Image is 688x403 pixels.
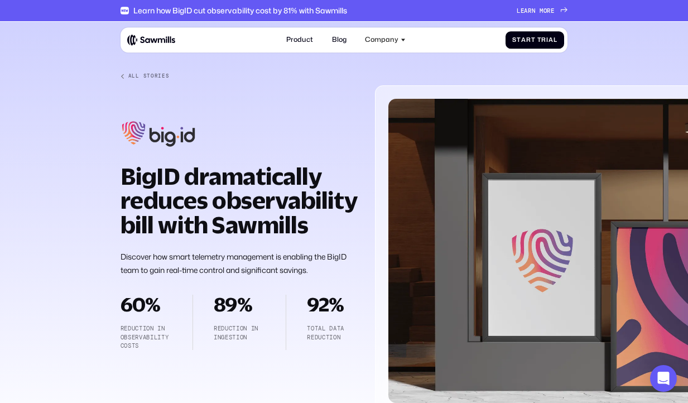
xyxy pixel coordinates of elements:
div: Learn how BigID cut observability cost by 81% with Sawmills [133,6,347,16]
p: Reduction in observability costs [121,324,172,349]
div: Company [365,36,398,44]
p: Discover how smart telemetry management is enabling the BigID team to gain real-time control and ... [121,250,359,278]
span: r [526,36,531,44]
a: Learnmore [517,7,568,15]
span: l [554,36,557,44]
span: e [521,7,525,15]
a: StartTrial [506,31,564,49]
span: i [546,36,549,44]
div: Company [360,31,410,49]
span: a [524,7,528,15]
span: t [517,36,521,44]
span: T [537,36,542,44]
a: All Stories [121,73,359,79]
span: r [528,7,532,15]
span: a [549,36,554,44]
span: n [532,7,536,15]
span: S [512,36,517,44]
span: r [541,36,546,44]
span: o [543,7,547,15]
span: L [517,7,521,15]
a: Product [281,31,317,49]
span: a [521,36,526,44]
span: t [531,36,536,44]
h2: 60% [121,295,172,314]
a: Blog [326,31,351,49]
h2: 89% [214,295,265,314]
p: Reduction in ingestion [214,324,265,341]
p: TOTAL DATA REDUCTION [307,324,358,341]
div: Open Intercom Messenger [650,365,677,392]
h2: 92% [307,295,358,314]
span: e [551,7,555,15]
strong: BigID dramatically reduces observability bill with Sawmills [121,162,358,238]
div: All Stories [128,73,170,79]
span: m [540,7,543,15]
span: r [547,7,551,15]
